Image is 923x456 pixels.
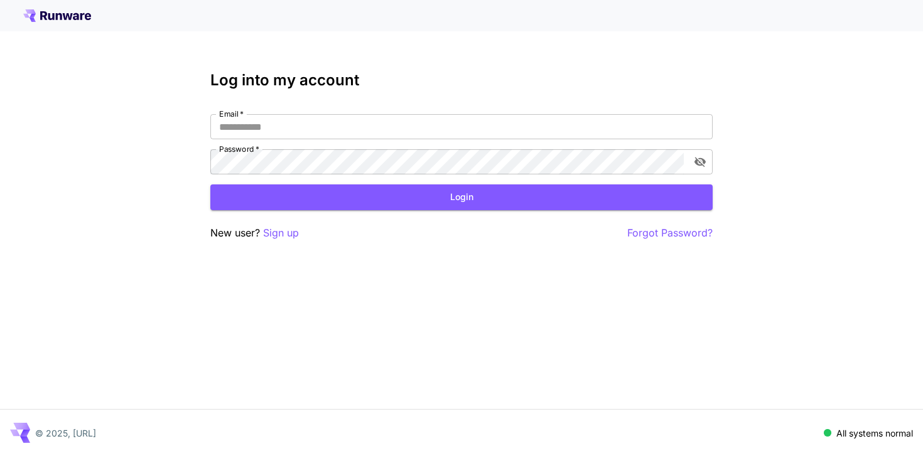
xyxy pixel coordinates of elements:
[627,225,713,241] button: Forgot Password?
[210,72,713,89] h3: Log into my account
[219,109,244,119] label: Email
[210,225,299,241] p: New user?
[263,225,299,241] button: Sign up
[689,151,711,173] button: toggle password visibility
[210,184,713,210] button: Login
[35,427,96,440] p: © 2025, [URL]
[219,144,259,154] label: Password
[836,427,913,440] p: All systems normal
